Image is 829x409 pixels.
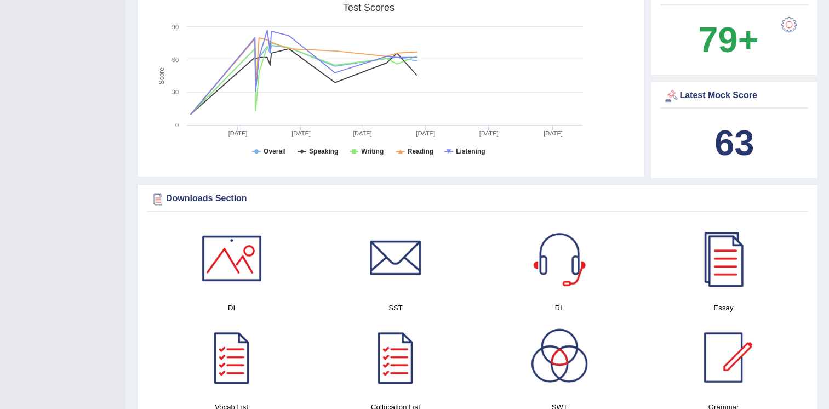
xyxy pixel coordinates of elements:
tspan: [DATE] [416,130,435,137]
b: 79+ [698,20,758,60]
h4: Essay [647,302,800,314]
tspan: [DATE] [479,130,499,137]
tspan: [DATE] [228,130,248,137]
tspan: Speaking [309,147,338,155]
tspan: Reading [408,147,433,155]
tspan: Score [158,67,165,85]
div: Latest Mock Score [663,88,805,104]
text: 0 [175,122,179,128]
h4: SST [319,302,472,314]
tspan: [DATE] [353,130,372,137]
div: Downloads Section [150,191,805,207]
h4: DI [155,302,308,314]
tspan: Writing [361,147,384,155]
h4: RL [483,302,636,314]
b: 63 [714,123,754,163]
text: 30 [172,89,179,95]
text: 60 [172,56,179,63]
tspan: [DATE] [544,130,563,137]
text: 90 [172,24,179,30]
tspan: [DATE] [291,130,311,137]
tspan: Listening [456,147,485,155]
tspan: Test scores [343,2,395,13]
tspan: Overall [264,147,286,155]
